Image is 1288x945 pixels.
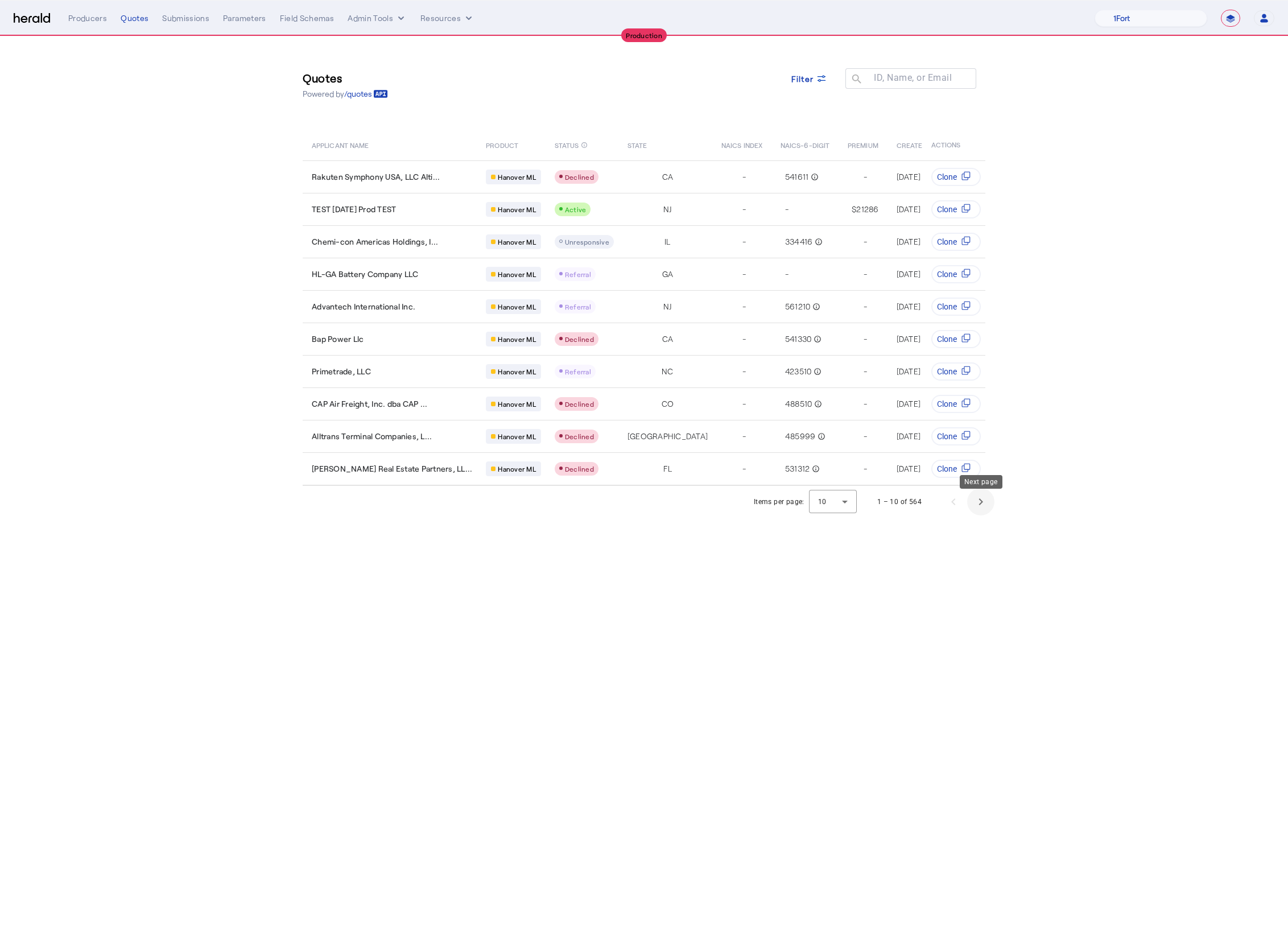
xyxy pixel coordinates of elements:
span: [DATE] 10:47 PM [897,237,955,246]
span: Clone [937,398,957,410]
button: Resources dropdown menu [420,13,474,24]
mat-icon: info_outline [811,366,821,377]
div: 1 – 10 of 564 [877,496,922,507]
span: - [742,171,746,183]
span: [DATE] 10:23 AM [897,431,955,441]
span: Clone [937,333,957,345]
span: Referral [565,270,591,278]
span: Hanover ML [498,205,536,214]
span: [PERSON_NAME] Real Estate Partners, LL... [312,463,472,474]
span: - [864,366,867,377]
span: [DATE] 10:45 PM [897,204,955,214]
span: STATE [628,139,647,150]
button: internal dropdown menu [348,13,407,24]
span: Unresponsive [565,238,609,246]
span: NAICS INDEX [721,139,762,150]
span: PREMIUM [848,139,878,150]
span: Hanover ML [498,399,536,408]
span: 485999 [785,431,816,442]
span: - [742,398,746,410]
button: Clone [931,362,981,381]
span: Hanover ML [498,464,536,473]
span: Clone [937,431,957,442]
span: - [742,431,746,442]
a: /quotes [344,88,388,100]
span: [DATE] 11:03 AM [897,399,953,408]
span: 561210 [785,301,811,312]
button: Next page [967,488,994,515]
span: - [742,204,746,215]
mat-icon: info_outline [812,398,822,410]
span: - [864,431,867,442]
th: ACTIONS [922,129,986,160]
span: [GEOGRAPHIC_DATA] [628,431,708,442]
span: [DATE] 10:48 AM [897,334,956,344]
span: CO [662,398,674,410]
span: Referral [565,303,591,311]
div: Quotes [121,13,148,24]
span: 21286 [856,204,878,215]
span: PRODUCT [486,139,518,150]
span: Hanover ML [498,302,536,311]
span: [DATE] 12:25 PM [897,302,955,311]
span: GA [662,269,674,280]
span: - [864,398,867,410]
span: Referral [565,368,591,375]
span: Clone [937,301,957,312]
span: Declined [565,400,594,408]
button: Clone [931,233,981,251]
h3: Quotes [303,70,388,86]
span: Hanover ML [498,270,536,279]
button: Filter [782,68,837,89]
span: Hanover ML [498,172,536,181]
span: [DATE] 1:14 PM [897,269,949,279]
span: NAICS-6-DIGIT [781,139,829,150]
span: Hanover ML [498,335,536,344]
span: Clone [937,269,957,280]
p: Powered by [303,88,388,100]
span: - [742,236,746,247]
span: Bap Power Llc [312,333,364,345]
span: - [742,269,746,280]
span: 541611 [785,171,809,183]
div: Field Schemas [280,13,335,24]
span: Clone [937,463,957,474]
div: Production [621,28,667,42]
mat-label: ID, Name, or Email [874,72,952,83]
div: Items per page: [754,496,804,507]
button: Clone [931,330,981,348]
span: NC [662,366,674,377]
div: Parameters [223,13,266,24]
span: - [864,301,867,312]
img: Herald Logo [14,13,50,24]
span: - [864,333,867,345]
span: - [864,171,867,183]
span: CAP Air Freight, Inc. dba CAP ... [312,398,427,410]
span: 541330 [785,333,812,345]
mat-icon: info_outline [581,139,588,151]
span: Hanover ML [498,432,536,441]
button: Clone [931,168,981,186]
span: [DATE] 10:01 AM [897,464,953,473]
span: Chemi-con Americas Holdings, I... [312,236,438,247]
span: Clone [937,204,957,215]
span: [DATE] 9:20 AM [897,172,953,181]
span: 488510 [785,398,812,410]
span: - [742,366,746,377]
span: 531312 [785,463,810,474]
span: - [864,463,867,474]
span: FL [663,463,672,474]
span: Clone [937,236,957,247]
span: - [785,204,789,215]
span: 423510 [785,366,812,377]
span: NJ [663,301,672,312]
div: Next page [960,475,1002,489]
span: IL [664,236,671,247]
mat-icon: search [845,73,865,87]
span: CREATED [897,139,927,150]
mat-icon: info_outline [808,171,819,183]
span: Filter [791,73,814,85]
span: [DATE] 2:31 PM [897,366,950,376]
span: STATUS [555,139,579,150]
mat-icon: info_outline [810,301,820,312]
